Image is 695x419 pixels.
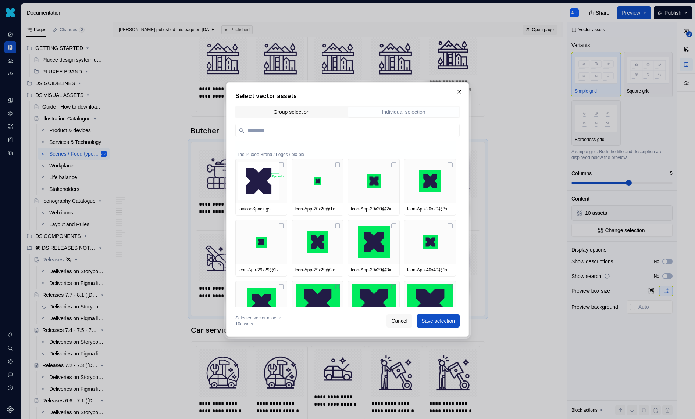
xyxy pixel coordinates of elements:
[235,91,460,100] h2: Select vector assets
[238,206,284,212] div: faviconSpacings
[235,147,456,159] div: The Pluxee Brand / Logos / plx-plx
[407,206,453,212] div: Icon-App-20x20@3x
[407,267,453,273] div: Icon-App-40x40@1x
[235,321,281,327] div: 10 assets
[351,267,397,273] div: Icon-App-29x29@3x
[417,314,460,328] button: Save selection
[295,267,341,273] div: Icon-App-29x29@2x
[382,109,425,115] div: Individual selection
[235,315,281,321] div: Selected vector assets :
[351,206,397,212] div: Icon-App-20x20@2x
[391,317,407,325] span: Cancel
[238,267,284,273] div: Icon-App-29x29@1x
[235,141,456,153] div: The Pluxee Brand / Logos
[295,206,341,212] div: Icon-App-20x20@1x
[421,317,455,325] span: Save selection
[273,109,309,115] div: Group selection
[386,314,412,328] button: Cancel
